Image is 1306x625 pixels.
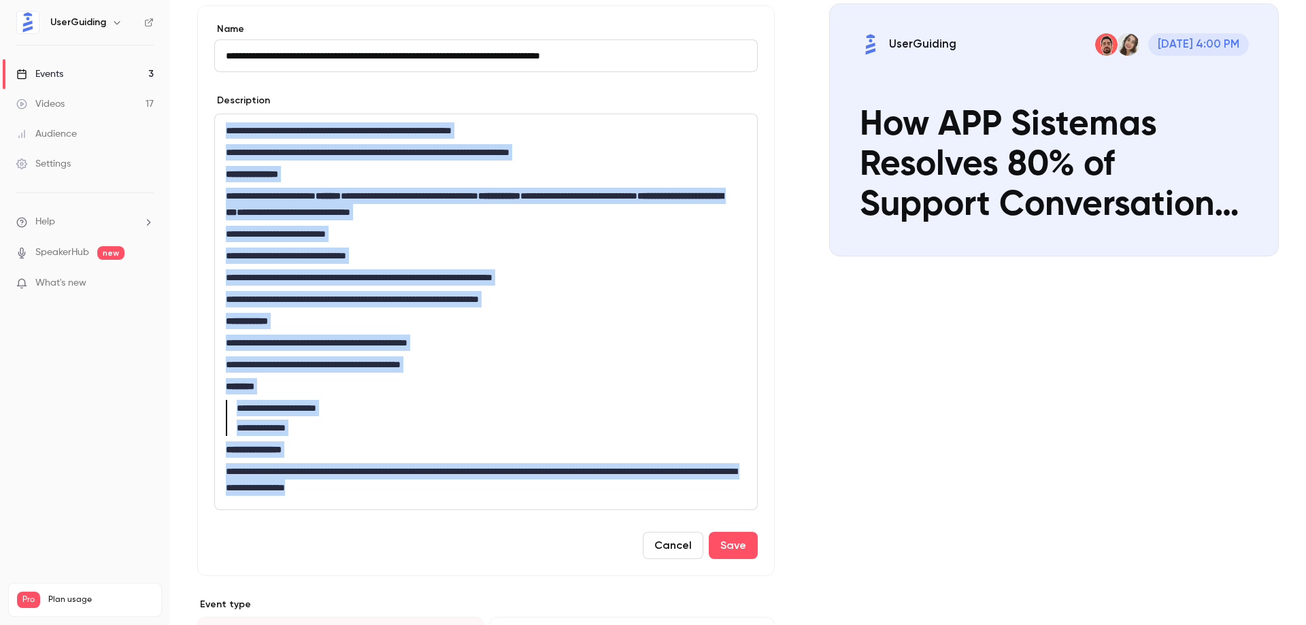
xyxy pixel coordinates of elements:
[17,592,40,608] span: Pro
[16,157,71,171] div: Settings
[48,594,153,605] span: Plan usage
[16,127,77,141] div: Audience
[16,67,63,81] div: Events
[97,246,124,260] span: new
[35,215,55,229] span: Help
[35,246,89,260] a: SpeakerHub
[214,94,270,107] label: Description
[643,532,703,559] button: Cancel
[197,598,775,611] p: Event type
[214,22,758,36] label: Name
[17,12,39,33] img: UserGuiding
[16,97,65,111] div: Videos
[50,16,106,29] h6: UserGuiding
[35,276,86,290] span: What's new
[16,215,154,229] li: help-dropdown-opener
[214,114,758,510] section: description
[215,114,757,509] div: editor
[709,532,758,559] button: Save
[137,277,154,290] iframe: Noticeable Trigger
